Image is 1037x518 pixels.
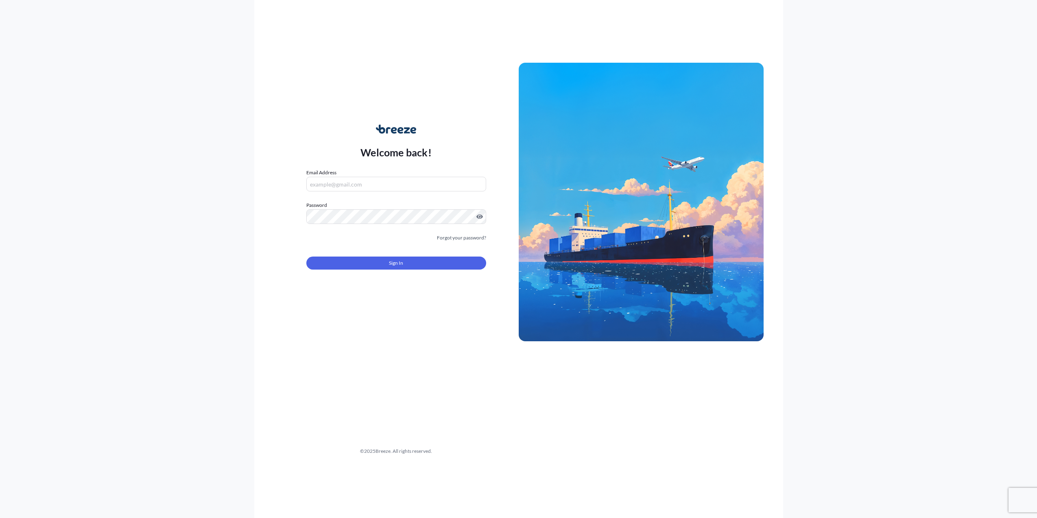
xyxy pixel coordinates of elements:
[306,257,486,270] button: Sign In
[306,177,486,191] input: example@gmail.com
[306,201,486,209] label: Password
[306,169,336,177] label: Email Address
[519,63,764,341] img: Ship illustration
[360,146,432,159] p: Welcome back!
[476,213,483,220] button: Show password
[437,234,486,242] a: Forgot your password?
[274,447,519,455] div: © 2025 Breeze. All rights reserved.
[389,259,403,267] span: Sign In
